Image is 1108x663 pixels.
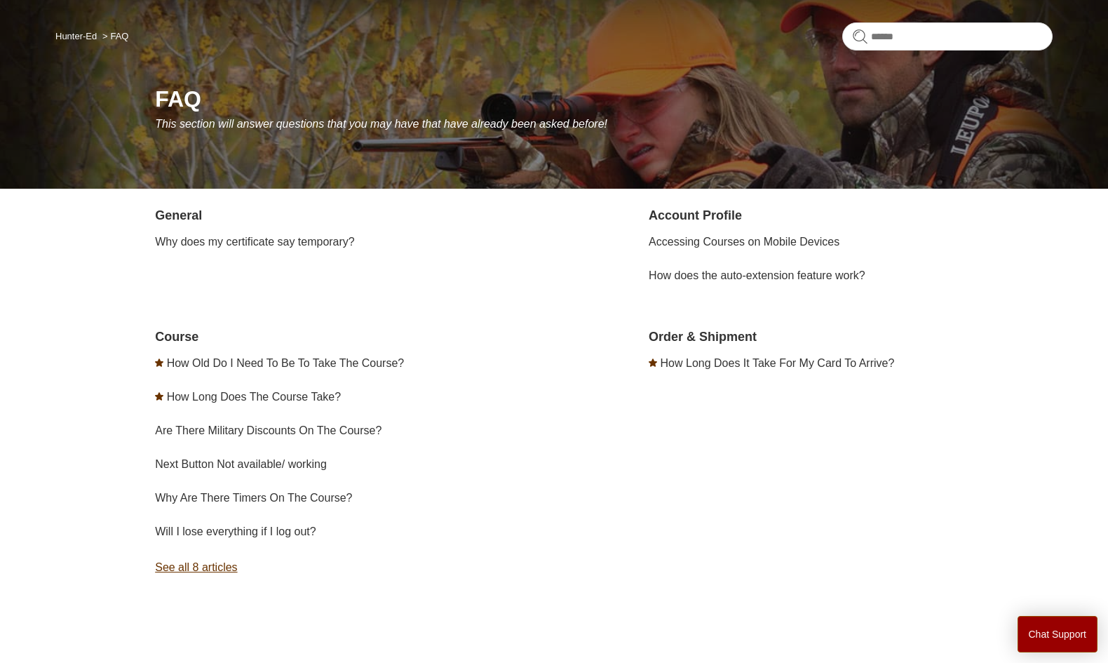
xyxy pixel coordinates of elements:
a: Account Profile [649,208,742,222]
a: How Long Does It Take For My Card To Arrive? [661,357,895,369]
li: Hunter-Ed [55,31,100,41]
a: General [155,208,202,222]
li: FAQ [100,31,129,41]
a: Order & Shipment [649,330,757,344]
a: Course [155,330,198,344]
a: Hunter-Ed [55,31,97,41]
a: How does the auto-extension feature work? [649,269,865,281]
svg: Promoted article [649,359,657,367]
a: How Old Do I Need To Be To Take The Course? [167,357,405,369]
svg: Promoted article [155,392,163,401]
h1: FAQ [155,82,1053,116]
svg: Promoted article [155,359,163,367]
a: Will I lose everything if I log out? [155,525,316,537]
p: This section will answer questions that you may have that have already been asked before! [155,116,1053,133]
a: Next Button Not available/ working [155,458,327,470]
a: Are There Military Discounts On The Course? [155,424,381,436]
input: Search [842,22,1053,51]
a: Accessing Courses on Mobile Devices [649,236,839,248]
a: How Long Does The Course Take? [167,391,341,403]
a: Why does my certificate say temporary? [155,236,355,248]
a: See all 8 articles [155,549,559,587]
a: Why Are There Timers On The Course? [155,492,352,504]
button: Chat Support [1018,616,1098,652]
